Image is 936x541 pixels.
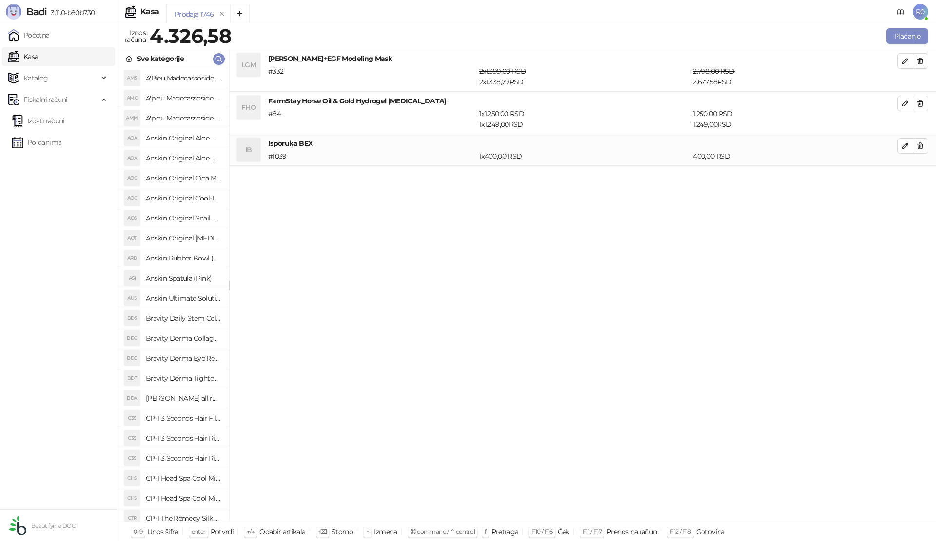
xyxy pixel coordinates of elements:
[124,490,140,506] div: CHS
[696,525,725,538] div: Gotovina
[117,68,229,522] div: grid
[146,410,221,426] h4: CP-1 3 Seconds Hair Fill-up Waterpack
[266,151,477,161] div: # 1039
[124,270,140,286] div: AS(
[691,108,899,130] div: 1.249,00 RSD
[124,510,140,526] div: CTR
[124,410,140,426] div: C3S
[124,110,140,126] div: AMM
[124,230,140,246] div: AOT
[410,528,475,535] span: ⌘ command / ⌃ control
[146,390,221,406] h4: [PERSON_NAME] all round modeling powder
[8,47,38,66] a: Kasa
[124,470,140,486] div: CHS
[124,330,140,346] div: BDC
[237,138,260,161] div: IB
[477,151,691,161] div: 1 x 400,00 RSD
[146,90,221,106] h4: A'pieu Madecassoside Cream 2X
[23,90,67,109] span: Fiskalni računi
[124,390,140,406] div: BDA
[477,66,691,87] div: 2 x 1.338,79 RSD
[477,108,691,130] div: 1 x 1.249,00 RSD
[124,450,140,466] div: C3S
[268,96,897,106] h4: FarmStay Horse Oil & Gold Hydrogel [MEDICAL_DATA]
[247,528,254,535] span: ↑/↓
[147,525,178,538] div: Unos šifre
[140,8,159,16] div: Kasa
[124,150,140,166] div: AOA
[134,528,142,535] span: 0-9
[146,130,221,146] h4: Anskin Original Aloe Modeling Mask (Refill) 240g
[146,370,221,386] h4: Bravity Derma Tightening Neck Ampoule
[215,10,228,18] button: remove
[175,9,214,20] div: Prodaja 1746
[485,528,486,535] span: f
[146,450,221,466] h4: CP-1 3 Seconds Hair Ringer Hair Fill-up Ampoule
[124,310,140,326] div: BDS
[374,525,397,538] div: Izmena
[146,270,221,286] h4: Anskin Spatula (Pink)
[691,66,899,87] div: 2.677,58 RSD
[146,170,221,186] h4: Anskin Original Cica Modeling Mask 240g
[693,109,732,118] span: 1.250,00 RSD
[146,250,221,266] h4: Anskin Rubber Bowl (Pink)
[124,190,140,206] div: AOC
[146,290,221,306] h4: Anskin Ultimate Solution Modeling Activator 1000ml
[331,525,353,538] div: Storno
[146,190,221,206] h4: Anskin Original Cool-Ice Modeling Mask 1kg
[124,90,140,106] div: AMC
[124,350,140,366] div: BDE
[123,26,148,46] div: Iznos računa
[670,528,691,535] span: F12 / F18
[583,528,602,535] span: F11 / F17
[124,70,140,86] div: AMS
[211,525,234,538] div: Potvrdi
[479,67,526,76] span: 2 x 1.399,00 RSD
[124,290,140,306] div: AUS
[319,528,327,535] span: ⌫
[366,528,369,535] span: +
[558,525,569,538] div: Ček
[268,138,897,149] h4: Isporuka BEX
[886,28,928,44] button: Plaćanje
[606,525,657,538] div: Prenos na račun
[124,430,140,446] div: C3S
[479,109,524,118] span: 1 x 1.250,00 RSD
[146,70,221,86] h4: A'Pieu Madecassoside Sleeping Mask
[237,96,260,119] div: FHO
[146,470,221,486] h4: CP-1 Head Spa Cool Mint Shampoo
[259,525,305,538] div: Odabir artikala
[146,490,221,506] h4: CP-1 Head Spa Cool Mint Shampoo
[146,330,221,346] h4: Bravity Derma Collagen Eye Cream
[8,25,50,45] a: Početna
[237,53,260,77] div: LGM
[124,210,140,226] div: AOS
[8,516,27,535] img: 64x64-companyLogo-432ed541-86f2-4000-a6d6-137676e77c9d.png
[31,522,76,529] small: Beautifyme DOO
[146,230,221,246] h4: Anskin Original [MEDICAL_DATA] Modeling Mask 240g
[146,350,221,366] h4: Bravity Derma Eye Repair Ampoule
[913,4,928,20] span: R0
[146,210,221,226] h4: Anskin Original Snail Modeling Mask 1kg
[693,67,734,76] span: 2.798,00 RSD
[531,528,552,535] span: F10 / F16
[124,250,140,266] div: ARB
[146,510,221,526] h4: CP-1 The Remedy Silk Essence
[691,151,899,161] div: 400,00 RSD
[192,528,206,535] span: enter
[12,133,61,152] a: Po danima
[47,8,95,17] span: 3.11.0-b80b730
[12,111,65,131] a: Izdati računi
[146,150,221,166] h4: Anskin Original Aloe Modeling Mask 1kg
[150,24,231,48] strong: 4.326,58
[6,4,21,20] img: Logo
[268,53,897,64] h4: [PERSON_NAME]+EGF Modeling Mask
[266,108,477,130] div: # 84
[137,53,184,64] div: Sve kategorije
[491,525,519,538] div: Pretraga
[146,430,221,446] h4: CP-1 3 Seconds Hair Ringer Hair Fill-up Ampoule
[124,130,140,146] div: AOA
[124,370,140,386] div: BDT
[230,4,250,23] button: Add tab
[124,170,140,186] div: AOC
